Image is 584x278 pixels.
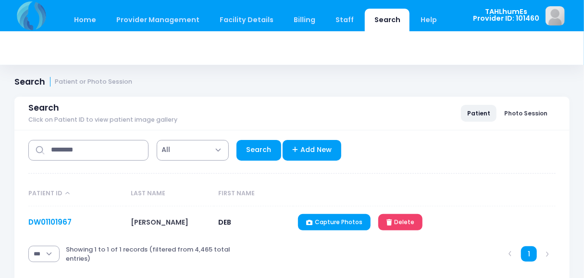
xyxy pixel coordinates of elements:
[473,8,539,22] span: TAHLhumEs Provider ID: 101460
[461,105,497,121] a: Patient
[365,9,410,31] a: Search
[162,145,171,155] span: All
[28,181,126,206] th: Patient ID: activate to sort column descending
[236,140,281,161] a: Search
[214,181,294,206] th: First Name: activate to sort column ascending
[107,9,209,31] a: Provider Management
[126,181,214,206] th: Last Name: activate to sort column ascending
[66,239,243,270] div: Showing 1 to 1 of 1 records (filtered from 4,465 total entries)
[411,9,447,31] a: Help
[64,9,105,31] a: Home
[28,217,72,227] a: DW01101967
[157,140,229,161] span: All
[28,103,59,113] span: Search
[298,214,371,230] a: Capture Photos
[378,214,422,230] a: Delete
[283,140,342,161] a: Add New
[14,77,133,87] h1: Search
[211,9,283,31] a: Facility Details
[326,9,363,31] a: Staff
[285,9,325,31] a: Billing
[521,246,537,262] a: 1
[131,217,188,227] span: [PERSON_NAME]
[55,78,133,86] small: Patient or Photo Session
[28,116,177,124] span: Click on Patient ID to view patient image gallery
[546,6,565,25] img: image
[218,217,231,227] span: DEB
[498,105,554,121] a: Photo Session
